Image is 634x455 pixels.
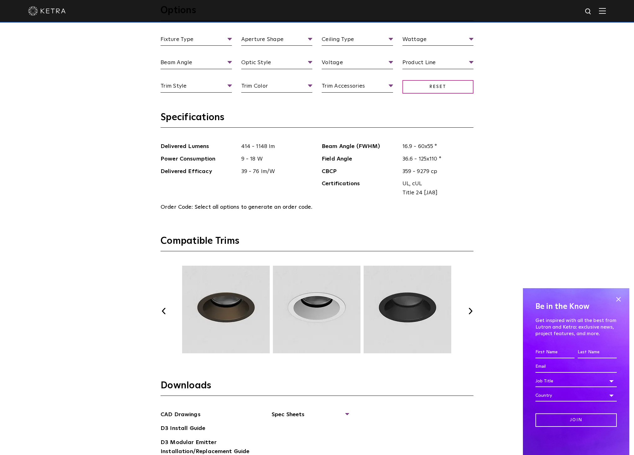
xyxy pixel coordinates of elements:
[402,179,469,188] span: UL, cUL
[535,317,617,337] p: Get inspired with all the best from Lutron and Ketra: exclusive news, project features, and more.
[585,8,592,16] img: search icon
[363,266,452,353] img: TRM007.webp
[241,35,313,46] span: Aperture Shape
[322,179,398,197] span: Certifications
[28,6,66,16] img: ketra-logo-2019-white
[241,58,313,69] span: Optic Style
[161,308,167,314] button: Previous
[322,167,398,176] span: CBCP
[272,410,348,424] span: Spec Sheets
[181,266,271,353] img: TRM004.webp
[161,235,473,251] h3: Compatible Trims
[398,155,474,164] span: 36.6 - 125x110 °
[467,308,473,314] button: Next
[322,58,393,69] span: Voltage
[322,142,398,151] span: Beam Angle (FWHM)
[161,410,201,420] a: CAD Drawings
[161,58,232,69] span: Beam Angle
[402,80,474,94] span: Reset
[535,301,617,313] h4: Be in the Know
[272,266,361,353] img: TRM005.webp
[161,142,237,151] span: Delivered Lumens
[535,390,617,401] div: Country
[535,375,617,387] div: Job Title
[402,58,474,69] span: Product Line
[402,35,474,46] span: Wattage
[241,82,313,93] span: Trim Color
[195,204,313,210] span: Select all options to generate an order code.
[237,167,313,176] span: 39 - 76 lm/W
[398,167,474,176] span: 359 - 9279 cp
[161,380,473,396] h3: Downloads
[161,155,237,164] span: Power Consumption
[161,35,232,46] span: Fixture Type
[322,35,393,46] span: Ceiling Type
[402,188,469,197] span: Title 24 [JA8]
[161,204,193,210] span: Order Code:
[237,142,313,151] span: 414 - 1148 lm
[161,82,232,93] span: Trim Style
[322,155,398,164] span: Field Angle
[398,142,474,151] span: 16.9 - 60x55 °
[161,111,473,128] h3: Specifications
[237,155,313,164] span: 9 - 18 W
[535,346,575,358] input: First Name
[599,8,606,14] img: Hamburger%20Nav.svg
[322,82,393,93] span: Trim Accessories
[161,424,205,434] a: D3 Install Guide
[535,361,617,373] input: Email
[535,413,617,427] input: Join
[161,167,237,176] span: Delivered Efficacy
[578,346,617,358] input: Last Name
